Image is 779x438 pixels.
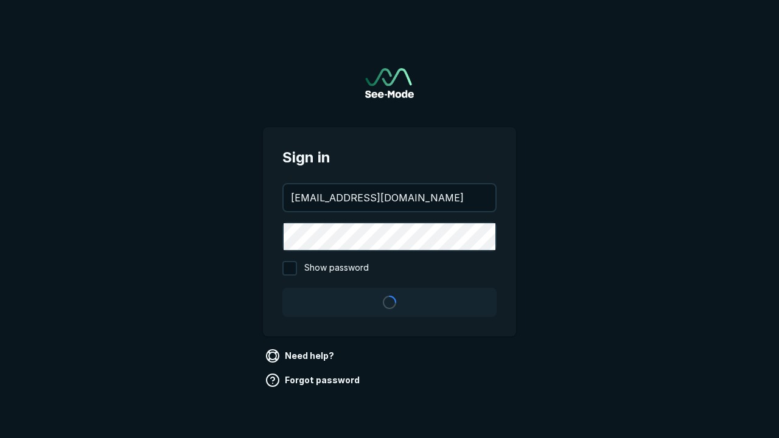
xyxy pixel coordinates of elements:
img: See-Mode Logo [365,68,414,98]
a: Need help? [263,346,339,366]
a: Go to sign in [365,68,414,98]
input: your@email.com [284,184,495,211]
span: Sign in [282,147,497,169]
a: Forgot password [263,370,365,390]
span: Show password [304,261,369,276]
